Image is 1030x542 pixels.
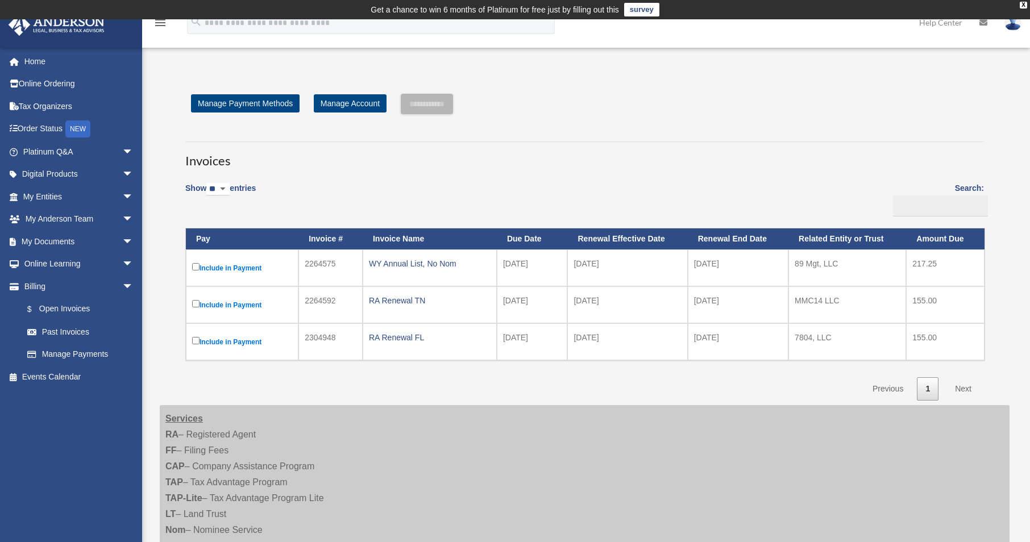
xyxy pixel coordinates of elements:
td: [DATE] [497,323,568,360]
td: [DATE] [688,323,788,360]
a: Next [946,377,980,401]
td: 7804, LLC [788,323,906,360]
th: Pay: activate to sort column descending [186,228,298,249]
a: My Documentsarrow_drop_down [8,230,151,253]
h3: Invoices [185,141,984,170]
a: Manage Payments [16,343,145,366]
th: Related Entity or Trust: activate to sort column ascending [788,228,906,249]
img: User Pic [1004,14,1021,31]
td: [DATE] [567,286,687,323]
a: Online Ordering [8,73,151,95]
th: Amount Due: activate to sort column ascending [906,228,985,249]
input: Search: [893,195,988,217]
a: Order StatusNEW [8,118,151,141]
td: 155.00 [906,323,985,360]
td: [DATE] [497,249,568,286]
span: arrow_drop_down [122,230,145,253]
a: menu [153,20,167,30]
a: Billingarrow_drop_down [8,275,145,298]
span: arrow_drop_down [122,163,145,186]
div: NEW [65,120,90,137]
input: Include in Payment [192,263,200,270]
strong: FF [165,445,177,455]
td: 89 Mgt, LLC [788,249,906,286]
a: Digital Productsarrow_drop_down [8,163,151,186]
td: 2304948 [298,323,363,360]
label: Include in Payment [192,298,292,312]
div: close [1020,2,1027,9]
label: Search: [889,181,984,216]
span: $ [34,302,39,316]
a: Previous [864,377,912,401]
td: [DATE] [497,286,568,323]
label: Include in Payment [192,261,292,275]
td: MMC14 LLC [788,286,906,323]
a: Past Invoices [16,320,145,343]
td: 2264592 [298,286,363,323]
td: [DATE] [688,249,788,286]
span: arrow_drop_down [122,140,145,164]
td: [DATE] [567,249,687,286]
a: Events Calendar [8,365,151,388]
a: Platinum Q&Aarrow_drop_down [8,140,151,163]
th: Renewal End Date: activate to sort column ascending [688,228,788,249]
span: arrow_drop_down [122,208,145,231]
i: search [190,15,202,28]
td: 2264575 [298,249,363,286]
strong: CAP [165,461,185,471]
strong: LT [165,509,176,519]
a: Manage Payment Methods [191,94,300,112]
th: Renewal Effective Date: activate to sort column ascending [567,228,687,249]
a: My Anderson Teamarrow_drop_down [8,208,151,231]
th: Due Date: activate to sort column ascending [497,228,568,249]
strong: RA [165,430,178,439]
img: Anderson Advisors Platinum Portal [5,14,108,36]
i: menu [153,16,167,30]
td: [DATE] [688,286,788,323]
div: RA Renewal FL [369,330,491,345]
a: Tax Organizers [8,95,151,118]
input: Include in Payment [192,300,200,307]
a: 1 [917,377,938,401]
div: RA Renewal TN [369,293,491,308]
a: Manage Account [314,94,387,112]
a: My Entitiesarrow_drop_down [8,185,151,208]
span: arrow_drop_down [122,185,145,209]
a: Home [8,50,151,73]
a: Online Learningarrow_drop_down [8,253,151,276]
input: Include in Payment [192,337,200,344]
label: Show entries [185,181,256,207]
span: arrow_drop_down [122,253,145,276]
a: survey [624,3,659,16]
th: Invoice Name: activate to sort column ascending [363,228,497,249]
a: $Open Invoices [16,298,139,321]
div: Get a chance to win 6 months of Platinum for free just by filling out this [371,3,619,16]
strong: TAP-Lite [165,493,202,503]
select: Showentries [206,183,230,196]
td: 217.25 [906,249,985,286]
strong: Services [165,414,203,423]
strong: Nom [165,525,186,535]
td: [DATE] [567,323,687,360]
td: 155.00 [906,286,985,323]
div: WY Annual List, No Nom [369,256,491,272]
strong: TAP [165,477,183,487]
label: Include in Payment [192,335,292,349]
span: arrow_drop_down [122,275,145,298]
th: Invoice #: activate to sort column ascending [298,228,363,249]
